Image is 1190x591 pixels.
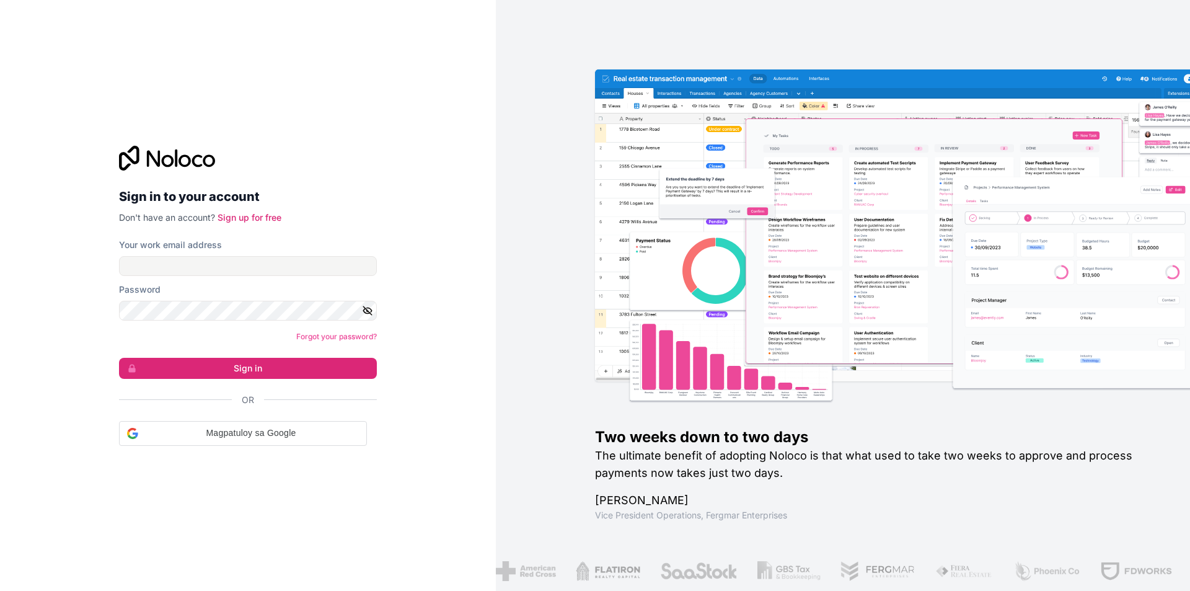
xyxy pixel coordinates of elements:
[119,239,222,251] label: Your work email address
[218,212,281,223] a: Sign up for free
[119,283,161,296] label: Password
[836,561,912,581] img: /assets/fergmar-CudnrXN5.png
[119,185,377,208] h2: Sign in to your account
[572,561,637,581] img: /assets/flatiron-C8eUkumj.png
[595,509,1150,522] h1: Vice President Operations , Fergmar Enterprises
[595,492,1150,509] h1: [PERSON_NAME]
[242,394,254,406] span: Or
[1096,561,1168,581] img: /assets/fdworks-Bi04fVtw.png
[119,256,377,276] input: Email address
[1010,561,1077,581] img: /assets/phoenix-BREaitsQ.png
[119,212,215,223] span: Don't have an account?
[492,561,552,581] img: /assets/american-red-cross-BAupjrZR.png
[296,332,377,341] a: Forgot your password?
[595,447,1150,482] h2: The ultimate benefit of adopting Noloco is that what used to take two weeks to approve and proces...
[119,421,367,446] div: Magpatuloy sa Google
[143,427,359,440] span: Magpatuloy sa Google
[932,561,990,581] img: /assets/fiera-fwj2N5v4.png
[656,561,734,581] img: /assets/saastock-C6Zbiodz.png
[119,301,377,321] input: Password
[754,561,817,581] img: /assets/gbstax-C-GtDUiK.png
[119,358,377,379] button: Sign in
[595,427,1150,447] h1: Two weeks down to two days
